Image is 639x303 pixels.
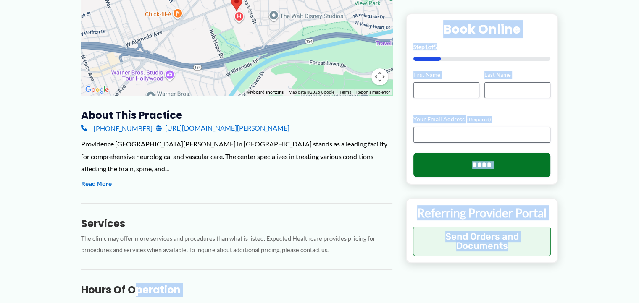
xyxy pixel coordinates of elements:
label: Last Name [484,71,550,79]
span: 5 [434,43,437,50]
a: Open this area in Google Maps (opens a new window) [83,84,111,95]
h2: Book Online [413,21,551,37]
h3: Hours of Operation [81,283,392,296]
button: Read More [81,179,112,189]
a: [URL][DOMAIN_NAME][PERSON_NAME] [156,122,289,134]
button: Map camera controls [371,68,388,85]
img: Google [83,84,111,95]
a: Report a map error [356,90,390,94]
a: [PHONE_NUMBER] [81,122,153,134]
span: Map data ©2025 Google [289,90,334,94]
button: Send Orders and Documents [413,227,551,256]
label: First Name [413,71,479,79]
h3: Services [81,217,392,230]
p: Referring Provider Portal [413,205,551,220]
p: The clinic may offer more services and procedures than what is listed. Expected Healthcare provid... [81,233,392,256]
label: Your Email Address [413,115,551,123]
a: Terms (opens in new tab) [339,90,351,94]
button: Keyboard shortcuts [247,89,284,95]
span: 1 [425,43,428,50]
span: (Required) [467,116,491,123]
h3: About this practice [81,109,392,122]
div: Providence [GEOGRAPHIC_DATA][PERSON_NAME] in [GEOGRAPHIC_DATA] stands as a leading facility for c... [81,138,392,175]
p: Step of [413,44,551,50]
